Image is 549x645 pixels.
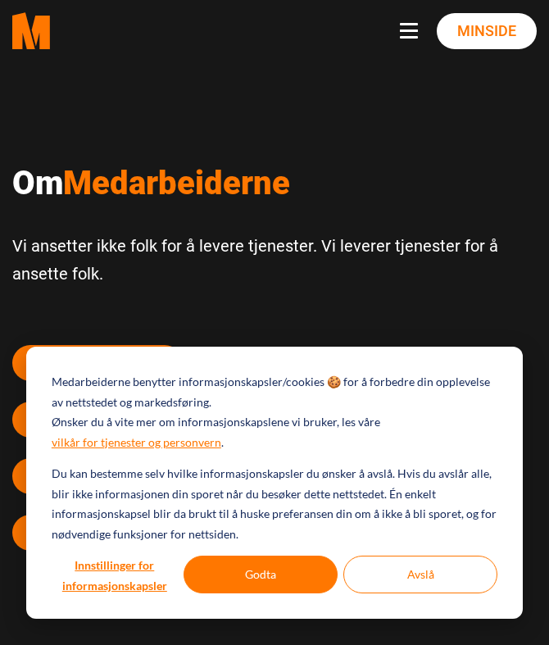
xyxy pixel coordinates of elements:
[12,345,183,381] a: Årsrapport 2020
[343,556,497,593] button: Avslå
[12,458,183,494] a: Årsrapport 2022
[400,23,424,39] button: Navbar toggle button
[52,372,497,412] p: Medarbeiderne benytter informasjonskapsler/cookies 🍪 for å forbedre din opplevelse av nettstedet ...
[52,412,497,452] p: Ønsker du å vite mer om informasjonskapslene vi bruker, les våre .
[12,232,537,288] p: Vi ansetter ikke folk for å levere tjenester. Vi leverer tjenester for å ansette folk.
[12,515,183,551] a: Årsrapport 2023
[52,556,178,593] button: Innstillinger for informasjonskapsler
[12,402,183,438] a: Årsrapport 2021
[26,347,523,619] div: Cookie banner
[52,433,221,453] a: vilkår for tjenester og personvern
[52,464,497,544] p: Du kan bestemme selv hvilke informasjonskapsler du ønsker å avslå. Hvis du avslår alle, blir ikke...
[184,556,338,593] button: Godta
[63,164,290,202] span: Medarbeiderne
[12,164,537,203] h1: Om
[437,13,537,49] a: Minside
